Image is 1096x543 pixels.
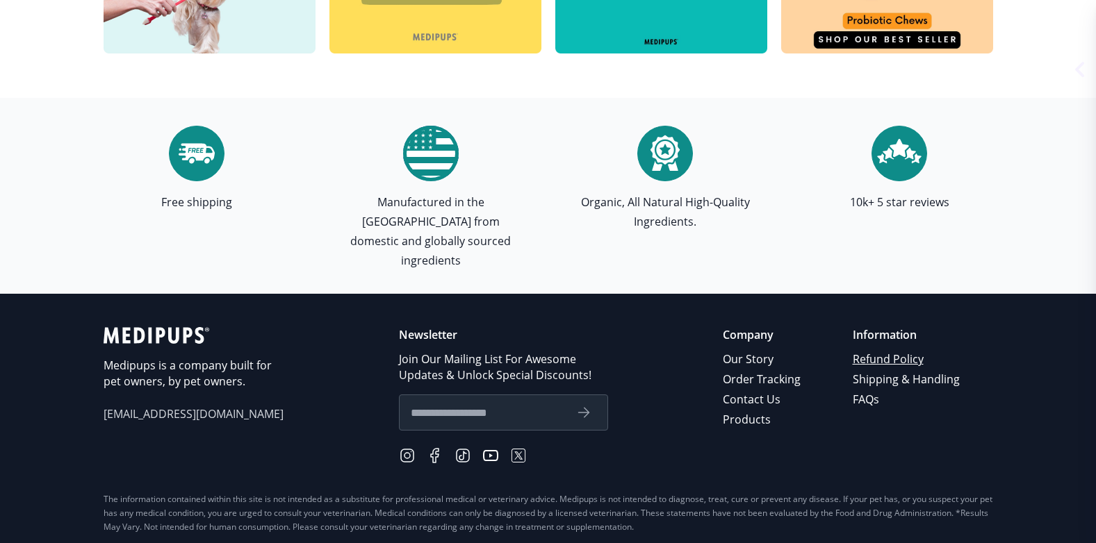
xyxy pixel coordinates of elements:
[723,349,803,369] a: Our Story
[853,327,962,343] p: Information
[104,492,993,534] div: The information contained within this site is not intended as a substitute for professional medic...
[723,390,803,410] a: Contact Us
[572,192,758,231] p: Organic, All Natural High-Quality Ingredients.
[853,369,962,390] a: Shipping & Handling
[723,410,803,430] a: Products
[338,192,524,270] p: Manufactured in the [GEOGRAPHIC_DATA] from domestic and globally sourced ingredients
[399,327,608,343] p: Newsletter
[161,192,232,212] p: Free shipping
[850,192,949,212] p: 10k+ 5 star reviews
[723,369,803,390] a: Order Tracking
[399,351,608,383] p: Join Our Mailing List For Awesome Updates & Unlock Special Discounts!
[853,349,962,369] a: Refund Policy
[104,358,284,390] p: Medipups is a company built for pet owners, by pet owners.
[853,390,962,410] a: FAQs
[723,327,803,343] p: Company
[104,406,284,422] span: [EMAIL_ADDRESS][DOMAIN_NAME]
